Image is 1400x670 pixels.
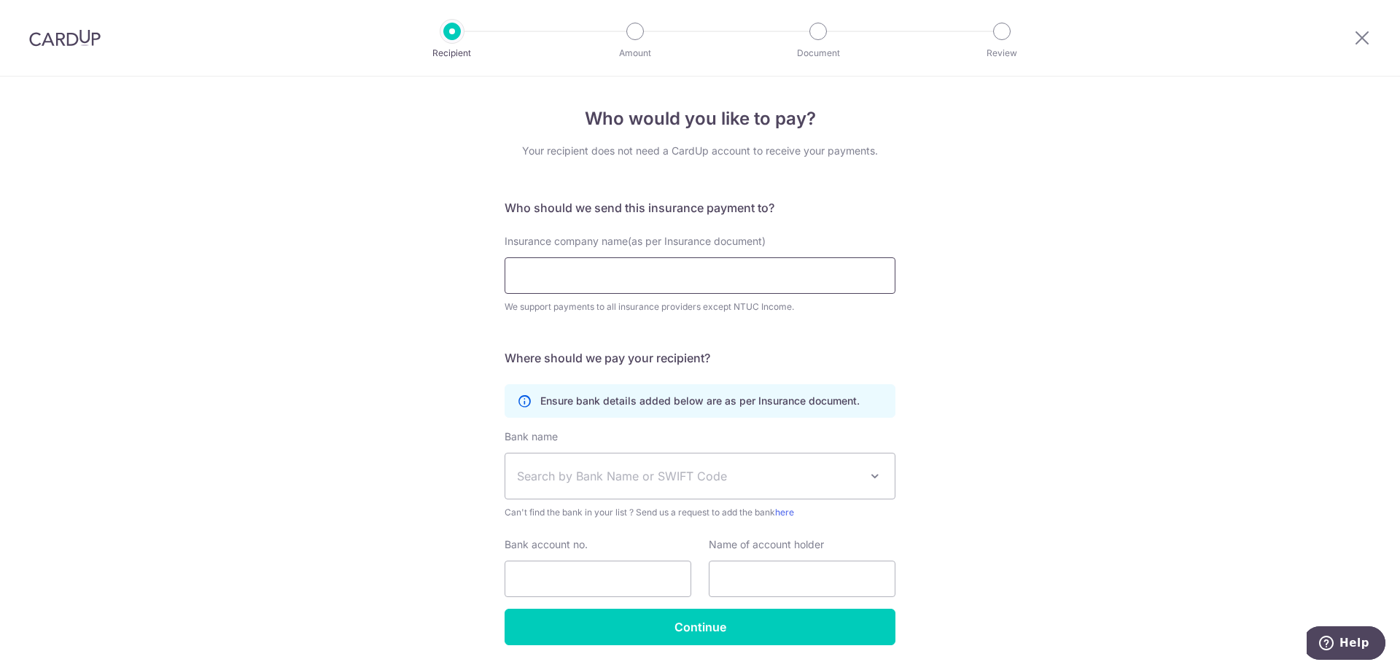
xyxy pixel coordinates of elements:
p: Review [948,46,1056,61]
span: Search by Bank Name or SWIFT Code [517,467,860,485]
span: Help [33,10,63,23]
p: Document [764,46,872,61]
p: Ensure bank details added below are as per Insurance document. [540,394,860,408]
p: Recipient [398,46,506,61]
span: Can't find the bank in your list ? Send us a request to add the bank [505,505,895,520]
input: Continue [505,609,895,645]
p: Amount [581,46,689,61]
iframe: Opens a widget where you can find more information [1307,626,1385,663]
img: CardUp [29,29,101,47]
h5: Who should we send this insurance payment to? [505,199,895,217]
label: Bank account no. [505,537,588,552]
a: here [775,507,794,518]
span: Insurance company name(as per Insurance document) [505,235,766,247]
label: Name of account holder [709,537,824,552]
div: We support payments to all insurance providers except NTUC Income. [505,300,895,314]
h5: Where should we pay your recipient? [505,349,895,367]
label: Bank name [505,429,558,444]
h4: Who would you like to pay? [505,106,895,132]
div: Your recipient does not need a CardUp account to receive your payments. [505,144,895,158]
